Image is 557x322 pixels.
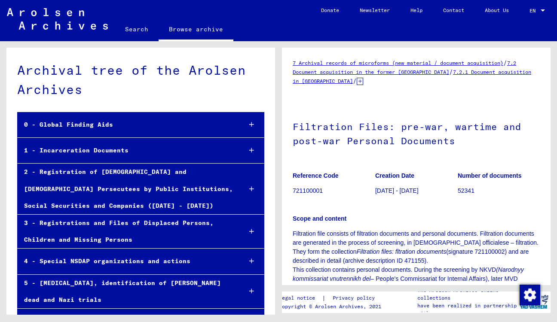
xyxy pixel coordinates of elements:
b: Number of documents [458,172,522,179]
img: Change consent [520,285,540,305]
span: / [503,59,507,67]
a: 7 Archival records of microforms (new material / document acquisition) [293,60,503,66]
img: yv_logo.png [518,291,550,313]
span: / [449,68,453,76]
div: 1 - Incarceration Documents [18,142,235,159]
div: 5 - [MEDICAL_DATA], identification of [PERSON_NAME] dead and Nazi trials [18,275,235,308]
div: Archival tree of the Arolsen Archives [17,61,264,99]
b: Creation Date [375,172,414,179]
p: 721100001 [293,186,375,195]
i: Filtration files: fltration documents [357,248,447,255]
div: | [279,294,385,303]
div: 4 - Special NSDAP organizations and actions [18,253,235,270]
p: 52341 [458,186,540,195]
p: Copyright © Arolsen Archives, 2021 [279,303,385,310]
div: 3 - Registrations and Files of Displaced Persons, Children and Missing Persons [18,215,235,248]
p: [DATE] - [DATE] [375,186,457,195]
span: / [353,77,357,85]
i: (Narodnyy kommissariat vnutrennikh del [293,266,524,282]
b: Scope and content [293,215,346,222]
p: have been realized in partnership with [417,302,517,317]
a: Privacy policy [326,294,385,303]
b: Reference Code [293,172,339,179]
div: 2 - Registration of [DEMOGRAPHIC_DATA] and [DEMOGRAPHIC_DATA] Persecutees by Public Institutions,... [18,164,235,214]
i: Ministerstvo vnutrennikh del [295,284,370,291]
div: 0 - Global Finding Aids [18,116,235,133]
a: Browse archive [159,19,233,41]
span: EN [529,8,539,14]
h1: Filtration Files: pre-war, wartime and post-war Personal Documents [293,107,540,159]
p: The Arolsen Archives online collections [417,286,517,302]
a: Legal notice [279,294,322,303]
a: Search [115,19,159,39]
img: Arolsen_neg.svg [7,8,108,30]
